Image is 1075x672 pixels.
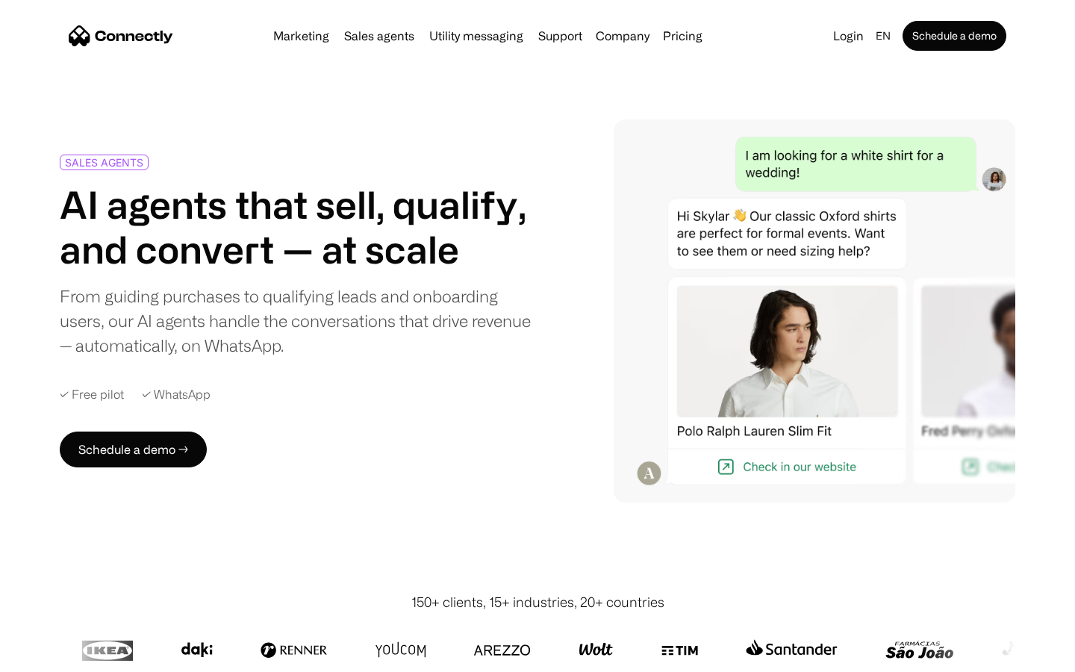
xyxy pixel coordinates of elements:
[532,30,588,42] a: Support
[411,592,664,612] div: 150+ clients, 15+ industries, 20+ countries
[65,157,143,168] div: SALES AGENTS
[423,30,529,42] a: Utility messaging
[870,25,900,46] div: en
[596,25,649,46] div: Company
[657,30,708,42] a: Pricing
[15,644,90,667] aside: Language selected: English
[60,432,207,467] a: Schedule a demo →
[876,25,891,46] div: en
[60,388,124,402] div: ✓ Free pilot
[142,388,211,402] div: ✓ WhatsApp
[338,30,420,42] a: Sales agents
[69,25,173,47] a: home
[267,30,335,42] a: Marketing
[60,182,532,272] h1: AI agents that sell, qualify, and convert — at scale
[591,25,654,46] div: Company
[903,21,1006,51] a: Schedule a demo
[30,646,90,667] ul: Language list
[827,25,870,46] a: Login
[60,284,532,358] div: From guiding purchases to qualifying leads and onboarding users, our AI agents handle the convers...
